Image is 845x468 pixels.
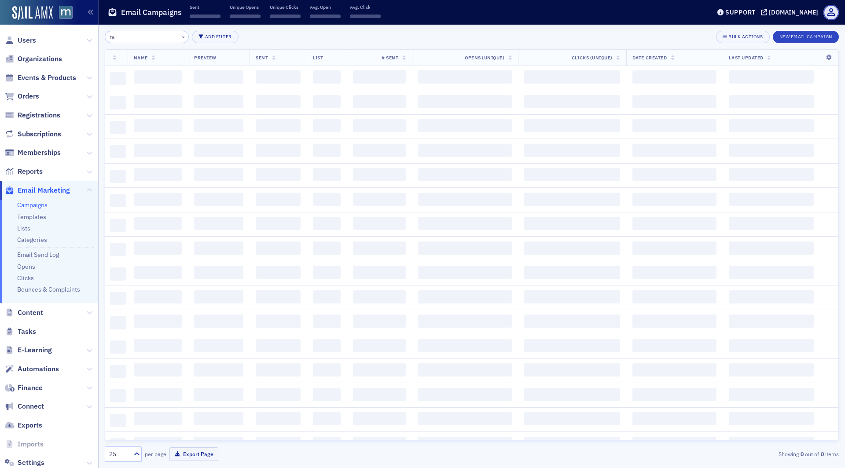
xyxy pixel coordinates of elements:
[632,70,717,84] span: ‌
[110,414,126,427] span: ‌
[194,95,243,108] span: ‌
[600,450,839,458] div: Showing out of items
[190,4,220,10] p: Sent
[134,119,182,132] span: ‌
[17,251,59,259] a: Email Send Log
[256,55,268,61] span: Sent
[524,290,620,303] span: ‌
[256,339,301,352] span: ‌
[105,31,189,43] input: Search…
[121,7,182,18] h1: Email Campaigns
[819,450,825,458] strong: 0
[632,119,717,132] span: ‌
[194,339,243,352] span: ‌
[353,363,406,377] span: ‌
[109,450,129,459] div: 25
[134,144,182,157] span: ‌
[418,70,512,84] span: ‌
[12,6,53,20] a: SailAMX
[194,70,243,84] span: ‌
[110,267,126,281] span: ‌
[134,314,182,328] span: ‌
[110,438,126,451] span: ‌
[524,388,620,401] span: ‌
[313,363,341,377] span: ‌
[632,314,717,328] span: ‌
[256,363,301,377] span: ‌
[632,193,717,206] span: ‌
[194,193,243,206] span: ‌
[18,186,70,195] span: Email Marketing
[134,193,182,206] span: ‌
[313,388,341,401] span: ‌
[524,314,620,328] span: ‌
[310,15,341,18] span: ‌
[313,55,323,61] span: List
[5,73,76,83] a: Events & Products
[350,4,381,10] p: Avg. Click
[134,55,148,61] span: Name
[418,193,512,206] span: ‌
[17,263,35,271] a: Opens
[313,70,341,84] span: ‌
[418,168,512,181] span: ‌
[134,412,182,425] span: ‌
[194,144,243,157] span: ‌
[524,266,620,279] span: ‌
[5,308,43,318] a: Content
[18,308,43,318] span: Content
[110,72,126,85] span: ‌
[194,55,217,61] span: Preview
[353,95,406,108] span: ‌
[632,388,717,401] span: ‌
[256,290,301,303] span: ‌
[5,129,61,139] a: Subscriptions
[729,217,814,230] span: ‌
[18,364,59,374] span: Automations
[194,168,243,181] span: ‌
[17,201,48,209] a: Campaigns
[256,217,301,230] span: ‌
[18,91,39,101] span: Orders
[418,217,512,230] span: ‌
[729,339,814,352] span: ‌
[353,217,406,230] span: ‌
[18,54,62,64] span: Organizations
[313,437,341,450] span: ‌
[134,388,182,401] span: ‌
[524,339,620,352] span: ‌
[632,363,717,377] span: ‌
[59,6,73,19] img: SailAMX
[134,437,182,450] span: ‌
[18,439,44,449] span: Imports
[194,388,243,401] span: ‌
[729,314,814,328] span: ‌
[524,363,620,377] span: ‌
[313,266,341,279] span: ‌
[17,285,80,293] a: Bounces & Complaints
[134,266,182,279] span: ‌
[256,241,301,255] span: ‌
[728,34,763,39] div: Bulk Actions
[145,450,166,458] label: per page
[632,339,717,352] span: ‌
[5,91,39,101] a: Orders
[353,290,406,303] span: ‌
[5,167,43,176] a: Reports
[18,110,60,120] span: Registrations
[313,168,341,181] span: ‌
[418,266,512,279] span: ‌
[353,193,406,206] span: ‌
[313,339,341,352] span: ‌
[632,144,717,157] span: ‌
[18,345,52,355] span: E-Learning
[110,194,126,207] span: ‌
[180,33,187,40] button: ×
[256,70,301,84] span: ‌
[524,437,620,450] span: ‌
[729,241,814,255] span: ‌
[110,389,126,402] span: ‌
[5,402,44,411] a: Connect
[110,292,126,305] span: ‌
[18,148,61,157] span: Memberships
